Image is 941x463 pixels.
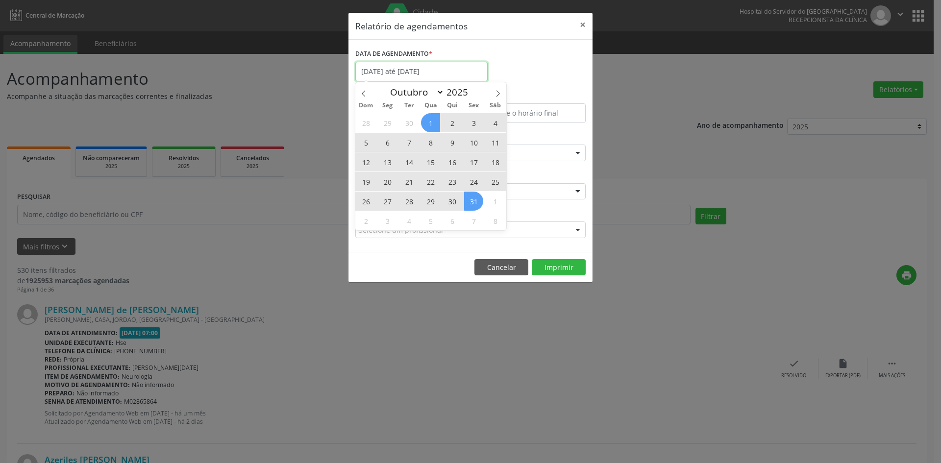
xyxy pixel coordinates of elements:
[443,192,462,211] span: Outubro 30, 2025
[420,102,442,109] span: Qua
[378,172,397,191] span: Outubro 20, 2025
[464,192,483,211] span: Outubro 31, 2025
[356,172,375,191] span: Outubro 19, 2025
[356,133,375,152] span: Outubro 5, 2025
[356,211,375,230] span: Novembro 2, 2025
[485,102,506,109] span: Sáb
[473,103,586,123] input: Selecione o horário final
[421,211,440,230] span: Novembro 5, 2025
[474,259,528,276] button: Cancelar
[355,102,377,109] span: Dom
[421,133,440,152] span: Outubro 8, 2025
[464,211,483,230] span: Novembro 7, 2025
[464,152,483,171] span: Outubro 17, 2025
[473,88,586,103] label: ATÉ
[399,133,419,152] span: Outubro 7, 2025
[464,172,483,191] span: Outubro 24, 2025
[532,259,586,276] button: Imprimir
[359,225,443,235] span: Selecione um profissional
[486,152,505,171] span: Outubro 18, 2025
[356,192,375,211] span: Outubro 26, 2025
[421,172,440,191] span: Outubro 22, 2025
[443,113,462,132] span: Outubro 2, 2025
[355,20,468,32] h5: Relatório de agendamentos
[385,85,444,99] select: Month
[464,133,483,152] span: Outubro 10, 2025
[399,113,419,132] span: Setembro 30, 2025
[442,102,463,109] span: Qui
[378,192,397,211] span: Outubro 27, 2025
[443,211,462,230] span: Novembro 6, 2025
[443,152,462,171] span: Outubro 16, 2025
[444,86,476,98] input: Year
[399,192,419,211] span: Outubro 28, 2025
[399,152,419,171] span: Outubro 14, 2025
[421,113,440,132] span: Outubro 1, 2025
[378,211,397,230] span: Novembro 3, 2025
[421,192,440,211] span: Outubro 29, 2025
[356,152,375,171] span: Outubro 12, 2025
[355,47,432,62] label: DATA DE AGENDAMENTO
[463,102,485,109] span: Sex
[378,152,397,171] span: Outubro 13, 2025
[398,102,420,109] span: Ter
[356,113,375,132] span: Setembro 28, 2025
[573,13,593,37] button: Close
[443,133,462,152] span: Outubro 9, 2025
[486,211,505,230] span: Novembro 8, 2025
[443,172,462,191] span: Outubro 23, 2025
[486,172,505,191] span: Outubro 25, 2025
[486,113,505,132] span: Outubro 4, 2025
[378,133,397,152] span: Outubro 6, 2025
[421,152,440,171] span: Outubro 15, 2025
[377,102,398,109] span: Seg
[399,211,419,230] span: Novembro 4, 2025
[399,172,419,191] span: Outubro 21, 2025
[486,192,505,211] span: Novembro 1, 2025
[355,62,488,81] input: Selecione uma data ou intervalo
[378,113,397,132] span: Setembro 29, 2025
[486,133,505,152] span: Outubro 11, 2025
[464,113,483,132] span: Outubro 3, 2025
